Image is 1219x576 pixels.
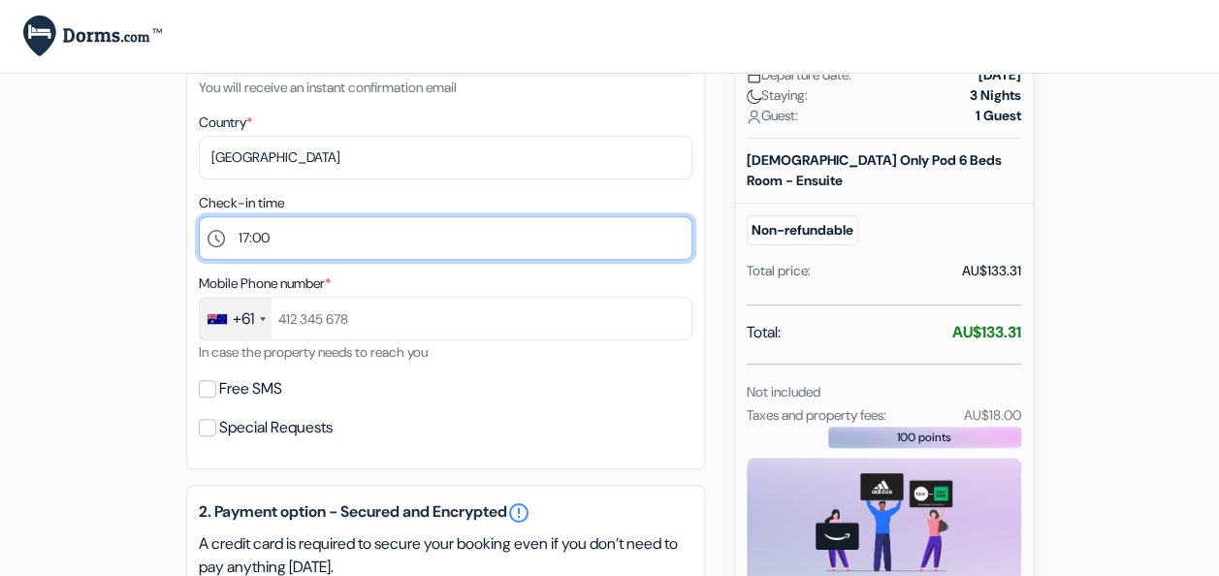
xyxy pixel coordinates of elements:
span: Staying: [747,85,808,106]
span: Total: [747,321,781,344]
a: error_outline [507,501,530,525]
strong: AU$133.31 [952,322,1021,342]
h5: 2. Payment option - Secured and Encrypted [199,501,692,525]
label: Mobile Phone number [199,273,331,294]
span: 100 points [897,429,951,446]
label: Country [199,112,252,133]
img: gift_card_hero_new.png [816,473,952,571]
div: Australia: +61 [200,298,272,339]
strong: [DATE] [978,65,1021,85]
small: Not included [747,383,820,400]
strong: 1 Guest [976,106,1021,126]
label: Free SMS [219,375,282,402]
img: user_icon.svg [747,110,761,124]
b: [DEMOGRAPHIC_DATA] Only Pod 6 Beds Room - Ensuite [747,151,1002,189]
span: Departure date: [747,65,851,85]
img: moon.svg [747,89,761,104]
div: AU$133.31 [962,261,1021,281]
small: You will receive an instant confirmation email [199,79,457,96]
small: Non-refundable [747,215,858,245]
small: Taxes and property fees: [747,406,886,424]
img: calendar.svg [747,69,761,83]
input: 412 345 678 [199,297,692,340]
div: Total price: [747,261,811,281]
img: Dorms.com [23,16,162,57]
span: Guest: [747,106,798,126]
label: Special Requests [219,414,333,441]
small: AU$18.00 [963,406,1020,424]
label: Check-in time [199,193,284,213]
small: In case the property needs to reach you [199,343,428,361]
div: +61 [233,307,254,331]
strong: 3 Nights [970,85,1021,106]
